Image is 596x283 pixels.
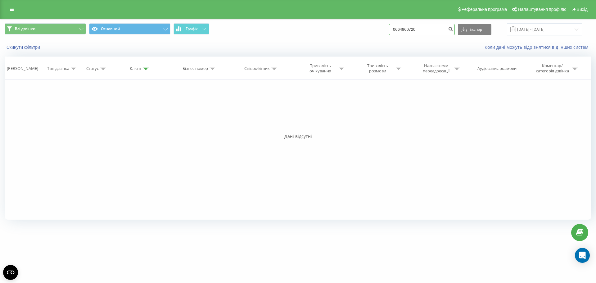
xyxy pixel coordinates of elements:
span: Вихід [577,7,588,12]
button: Open CMP widget [3,265,18,280]
div: Open Intercom Messenger [575,248,590,263]
div: Співробітник [244,66,270,71]
div: Статус [86,66,99,71]
span: Всі дзвінки [15,26,35,31]
div: Бізнес номер [183,66,208,71]
a: Коли дані можуть відрізнятися вiд інших систем [485,44,591,50]
button: Графік [174,23,209,34]
div: Клієнт [130,66,142,71]
div: Тривалість розмови [361,63,394,74]
button: Всі дзвінки [5,23,86,34]
div: [PERSON_NAME] [7,66,38,71]
div: Тривалість очікування [304,63,337,74]
span: Реферальна програма [462,7,507,12]
span: Налаштування профілю [518,7,566,12]
input: Пошук за номером [389,24,455,35]
div: Дані відсутні [5,133,591,139]
div: Назва схеми переадресації [419,63,453,74]
div: Тип дзвінка [47,66,69,71]
div: Коментар/категорія дзвінка [534,63,571,74]
button: Скинути фільтри [5,44,43,50]
button: Основний [89,23,170,34]
div: Аудіозапис розмови [477,66,517,71]
button: Експорт [458,24,491,35]
span: Графік [186,27,198,31]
